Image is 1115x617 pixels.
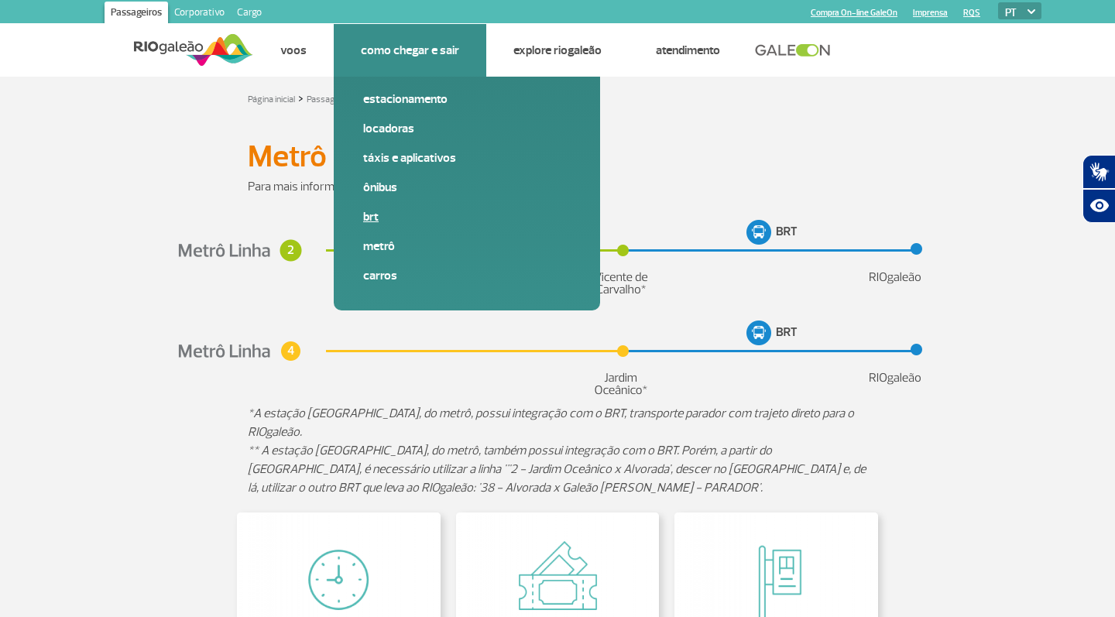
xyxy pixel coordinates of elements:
[248,406,854,440] em: *A estação [GEOGRAPHIC_DATA], do metrô, possui integração com o BRT, transporte parador com traje...
[307,94,353,105] a: Passageiros
[248,143,867,170] h1: Metrô
[361,43,459,58] a: Como chegar e sair
[168,2,231,26] a: Corporativo
[298,89,304,107] a: >
[363,91,571,108] a: Estacionamento
[105,2,168,26] a: Passageiros
[280,43,307,58] a: Voos
[513,43,602,58] a: Explore RIOgaleão
[363,208,571,225] a: BRT
[811,8,897,18] a: Compra On-line GaleOn
[363,179,571,196] a: Ônibus
[363,149,571,166] a: Táxis e aplicativos
[363,267,571,284] a: Carros
[363,120,571,137] a: Locadoras
[656,43,720,58] a: Atendimento
[963,8,980,18] a: RQS
[1082,155,1115,223] div: Plugin de acessibilidade da Hand Talk.
[363,238,571,255] a: Metrô
[248,177,867,196] p: Para mais informações, acesse
[913,8,948,18] a: Imprensa
[1082,155,1115,189] button: Abrir tradutor de língua de sinais.
[1082,189,1115,223] button: Abrir recursos assistivos.
[248,94,295,105] a: Página inicial
[231,2,268,26] a: Cargo
[248,443,866,495] em: ** A estação [GEOGRAPHIC_DATA], do metrô, também possui integração com o BRT. Porém, a partir do ...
